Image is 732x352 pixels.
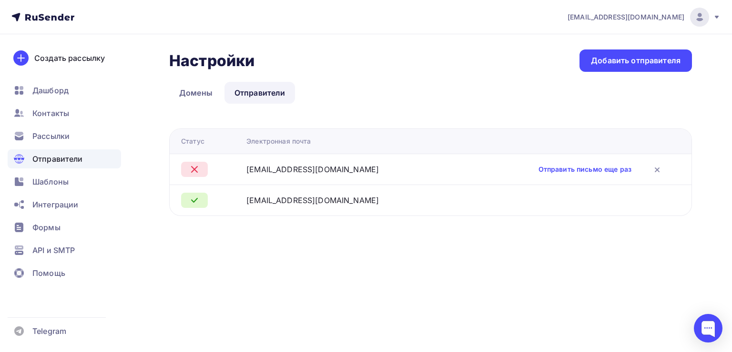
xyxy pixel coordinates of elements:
[246,164,379,175] div: [EMAIL_ADDRESS][DOMAIN_NAME]
[591,55,681,66] div: Добавить отправителя
[8,149,121,168] a: Отправители
[32,108,69,119] span: Контакты
[181,137,204,146] div: Статус
[8,218,121,237] a: Формы
[568,8,721,27] a: [EMAIL_ADDRESS][DOMAIN_NAME]
[539,165,631,174] a: Отправить письмо еще раз
[224,82,295,104] a: Отправители
[32,267,65,279] span: Помощь
[169,82,223,104] a: Домены
[34,52,105,64] div: Создать рассылку
[8,172,121,191] a: Шаблоны
[8,127,121,146] a: Рассылки
[8,81,121,100] a: Дашборд
[32,85,69,96] span: Дашборд
[32,199,78,210] span: Интеграции
[32,153,83,165] span: Отправители
[32,222,61,233] span: Формы
[169,51,254,70] h2: Настройки
[32,130,70,142] span: Рассылки
[568,12,684,22] span: [EMAIL_ADDRESS][DOMAIN_NAME]
[246,195,379,206] div: [EMAIL_ADDRESS][DOMAIN_NAME]
[32,325,66,337] span: Telegram
[32,176,69,187] span: Шаблоны
[8,104,121,123] a: Контакты
[246,137,311,146] div: Электронная почта
[32,244,75,256] span: API и SMTP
